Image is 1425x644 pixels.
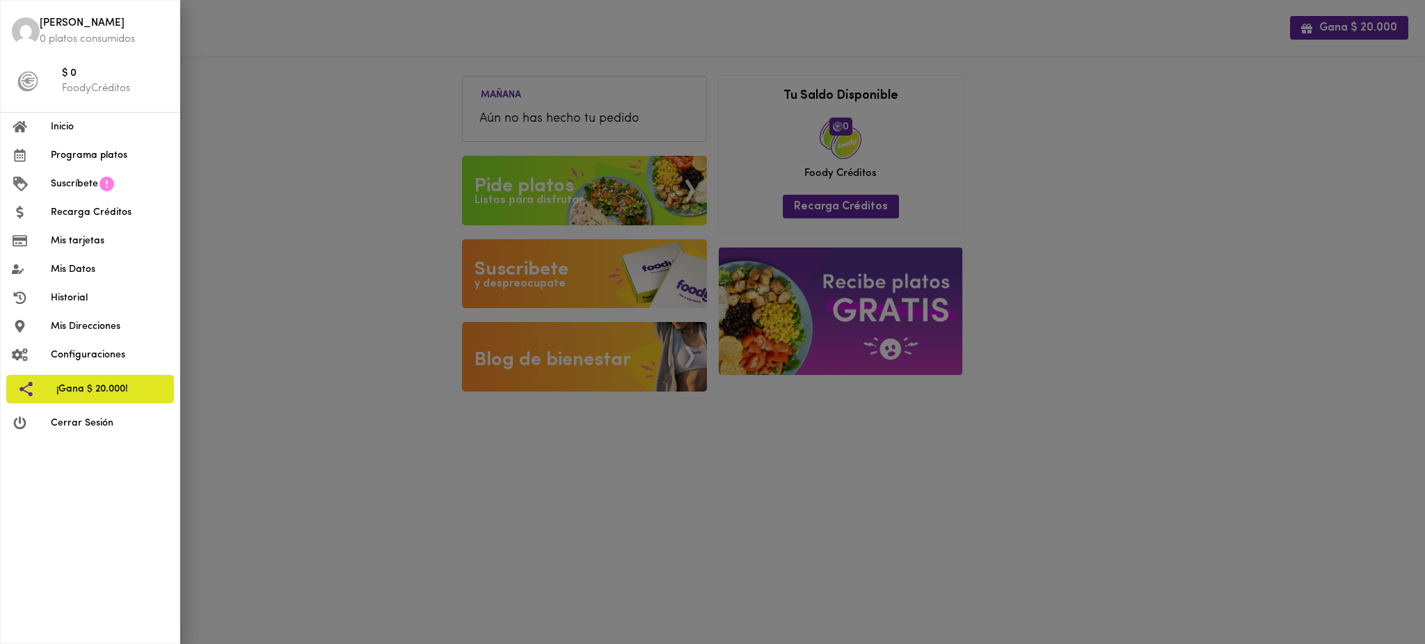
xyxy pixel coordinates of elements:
span: $ 0 [62,66,168,82]
img: foody-creditos-black.png [17,71,38,92]
span: Programa platos [51,148,168,163]
span: Mis tarjetas [51,234,168,248]
span: Mis Direcciones [51,319,168,334]
p: 0 platos consumidos [40,32,168,47]
span: Historial [51,291,168,305]
span: Configuraciones [51,348,168,362]
span: Recarga Créditos [51,205,168,220]
span: Cerrar Sesión [51,416,168,430]
iframe: Messagebird Livechat Widget [1344,563,1411,630]
span: [PERSON_NAME] [40,16,168,32]
span: Suscríbete [51,177,98,191]
p: FoodyCréditos [62,81,168,96]
span: ¡Gana $ 20.000! [56,382,163,396]
span: Inicio [51,120,168,134]
span: Mis Datos [51,262,168,277]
